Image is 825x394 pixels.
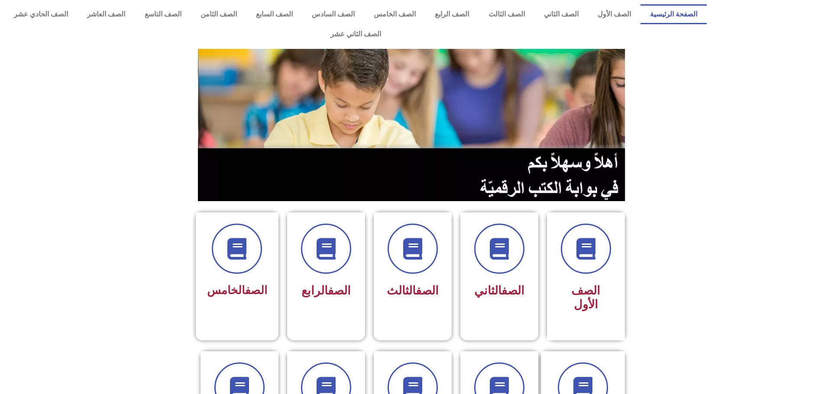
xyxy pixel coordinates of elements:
span: الخامس [207,284,267,297]
a: الصف الثاني [534,4,588,24]
span: الصف الأول [571,284,600,311]
a: الصف [416,284,439,298]
a: الصف الحادي عشر [4,4,78,24]
a: الصف الثاني عشر [4,24,707,44]
a: الصف الرابع [425,4,479,24]
a: الصف الثامن [191,4,246,24]
a: الصف [501,284,524,298]
a: الصف [328,284,351,298]
a: الصف الخامس [364,4,425,24]
a: الصف [245,284,267,297]
a: الصف السادس [302,4,364,24]
a: الصف الثالث [479,4,534,24]
a: الصف العاشر [78,4,135,24]
span: الثاني [474,284,524,298]
span: الثالث [387,284,439,298]
a: الصف الأول [588,4,641,24]
a: الصف التاسع [135,4,191,24]
a: الصفحة الرئيسية [641,4,707,24]
span: الرابع [301,284,351,298]
a: الصف السابع [246,4,302,24]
